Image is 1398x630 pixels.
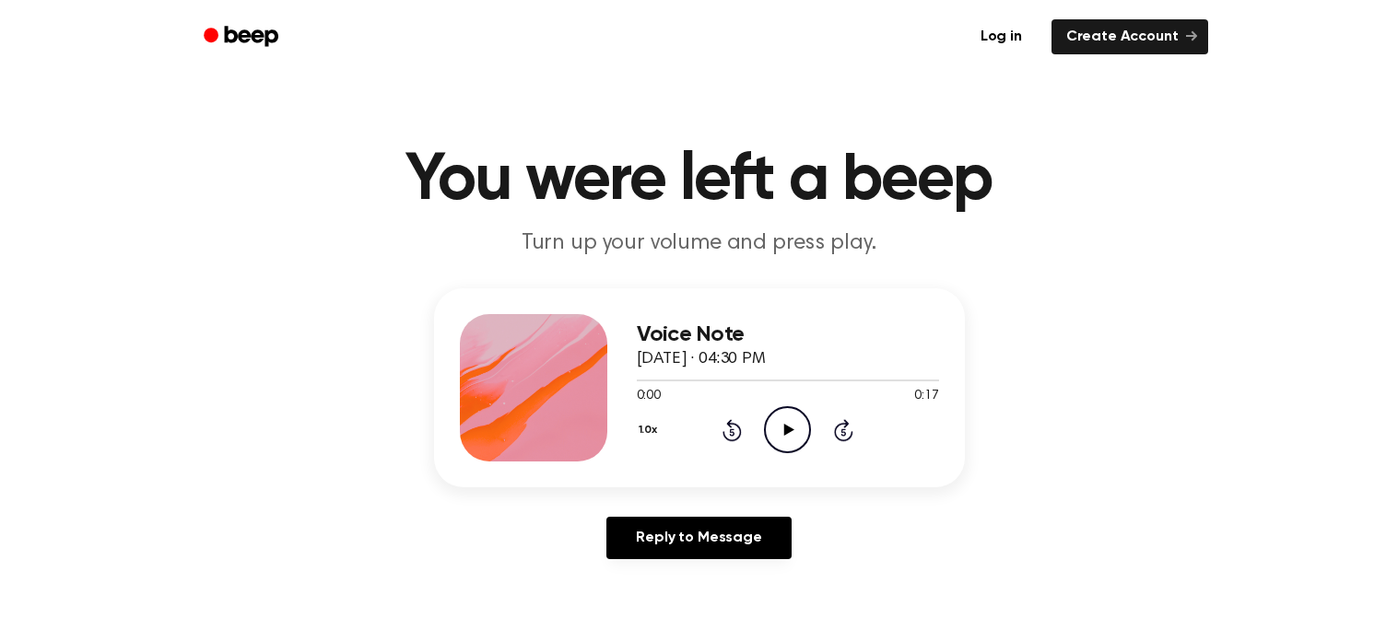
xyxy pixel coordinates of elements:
a: Log in [962,16,1040,58]
p: Turn up your volume and press play. [346,228,1053,259]
span: [DATE] · 04:30 PM [637,351,766,367]
span: 0:17 [914,387,938,406]
a: Reply to Message [606,517,791,559]
span: 0:00 [637,387,661,406]
h3: Voice Note [637,322,939,347]
h1: You were left a beep [228,147,1171,214]
a: Create Account [1051,19,1208,54]
a: Beep [191,19,295,55]
button: 1.0x [637,414,664,446]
